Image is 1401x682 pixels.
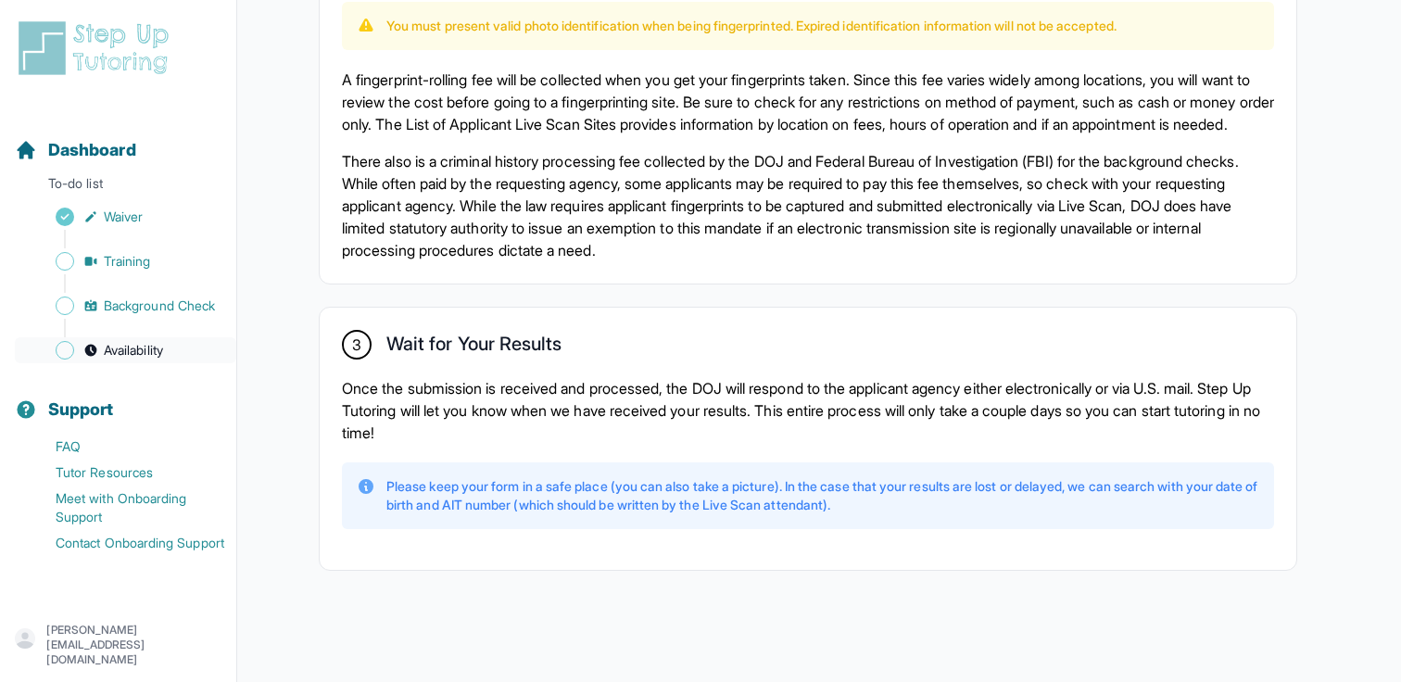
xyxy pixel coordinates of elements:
img: logo [15,19,180,78]
p: Please keep your form in a safe place (you can also take a picture). In the case that your result... [386,477,1259,514]
span: Waiver [104,208,143,226]
span: Training [104,252,151,271]
a: FAQ [15,434,236,460]
p: To-do list [7,174,229,200]
p: There also is a criminal history processing fee collected by the DOJ and Federal Bureau of Invest... [342,150,1274,261]
span: 3 [352,334,361,356]
button: Dashboard [7,107,229,170]
button: [PERSON_NAME][EMAIL_ADDRESS][DOMAIN_NAME] [15,623,221,667]
p: A fingerprint-rolling fee will be collected when you get your fingerprints taken. Since this fee ... [342,69,1274,135]
a: Waiver [15,204,236,230]
p: [PERSON_NAME][EMAIL_ADDRESS][DOMAIN_NAME] [46,623,221,667]
h2: Wait for Your Results [386,333,562,362]
a: Training [15,248,236,274]
span: Availability [104,341,163,360]
p: Once the submission is received and processed, the DOJ will respond to the applicant agency eithe... [342,377,1274,444]
span: Background Check [104,297,215,315]
a: Meet with Onboarding Support [15,486,236,530]
a: Background Check [15,293,236,319]
button: Support [7,367,229,430]
span: Support [48,397,114,423]
span: Dashboard [48,137,136,163]
p: You must present valid photo identification when being fingerprinted. Expired identification info... [386,17,1117,35]
a: Availability [15,337,236,363]
a: Dashboard [15,137,136,163]
a: Tutor Resources [15,460,236,486]
a: Contact Onboarding Support [15,530,236,556]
